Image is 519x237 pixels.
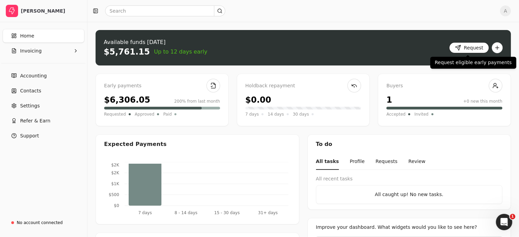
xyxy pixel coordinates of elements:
a: No account connected [3,217,84,229]
div: +0 new this month [463,98,502,104]
input: Search [105,5,225,16]
div: Early payments [104,82,220,90]
span: Up to 12 days early [154,48,207,56]
tspan: $500 [109,192,119,197]
div: Expected Payments [104,140,167,148]
iframe: Intercom live chat [496,214,512,230]
span: 14 days [268,111,284,118]
span: 30 days [293,111,309,118]
tspan: $2K [111,171,119,175]
a: Accounting [3,69,84,83]
span: Accounting [20,72,47,79]
button: Requests [375,154,397,170]
button: Review [408,154,426,170]
span: Support [20,132,39,139]
button: Request [449,42,489,53]
tspan: 31+ days [258,210,277,215]
div: Holdback repayment [245,82,361,90]
tspan: $0 [114,203,119,208]
button: Invoicing [3,44,84,58]
div: $6,306.05 [104,94,150,106]
div: [PERSON_NAME] [21,8,81,14]
div: Available funds [DATE] [104,38,207,46]
span: Invited [414,111,428,118]
span: Accepted [386,111,405,118]
div: No account connected [17,220,63,226]
span: Settings [20,102,40,109]
a: Settings [3,99,84,113]
button: Profile [350,154,365,170]
div: $5,761.15 [104,46,150,57]
tspan: 15 - 30 days [214,210,240,215]
span: Requested [104,111,126,118]
tspan: 7 days [138,210,152,215]
span: 7 days [245,111,259,118]
div: To do [308,135,511,154]
tspan: $1K [111,181,119,186]
tspan: 8 - 14 days [174,210,197,215]
div: Improve your dashboard. What widgets would you like to see here? [316,224,503,231]
div: 200% from last month [174,98,220,104]
div: Request eligible early payments [430,57,516,69]
div: Buyers [386,82,502,90]
span: Home [20,32,34,40]
span: 1 [510,214,515,219]
button: Support [3,129,84,143]
a: Home [3,29,84,43]
button: A [500,5,511,16]
div: $0.00 [245,94,271,106]
button: Refer & Earn [3,114,84,128]
span: Approved [135,111,155,118]
a: Contacts [3,84,84,98]
span: Paid [163,111,172,118]
div: 1 [386,94,392,106]
div: All recent tasks [316,175,503,182]
span: Invoicing [20,47,42,55]
span: Contacts [20,87,41,94]
div: All caught up! No new tasks. [322,191,497,198]
button: All tasks [316,154,339,170]
span: Refer & Earn [20,117,51,124]
tspan: $2K [111,163,119,167]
